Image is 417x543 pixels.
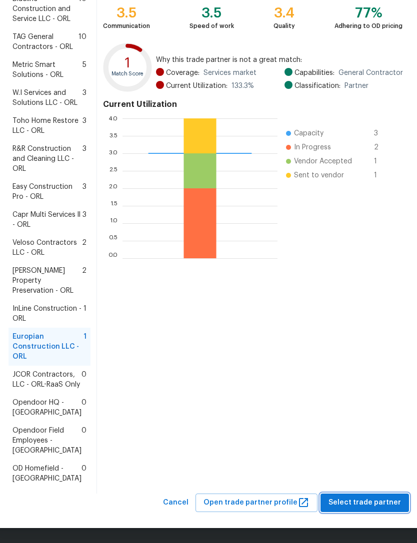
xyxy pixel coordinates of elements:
div: Adhering to OD pricing [334,21,402,31]
span: 10 [78,32,86,52]
text: 3.0 [108,150,117,156]
div: Quality [273,21,295,31]
span: 3 [82,182,86,202]
span: 1 [374,156,390,166]
span: Cancel [163,497,188,509]
span: 2 [374,142,390,152]
span: Why this trade partner is not a great match: [156,55,402,65]
span: 1 [374,170,390,180]
span: Metric Smart Solutions - ORL [12,60,82,80]
text: 0.5 [108,237,117,243]
div: 3.5 [189,8,234,18]
span: W.I Services and Solutions LLC - ORL [12,88,82,108]
text: 0.0 [108,255,117,261]
span: 1 [83,332,86,362]
span: Select trade partner [328,497,401,509]
span: Open trade partner profile [203,497,309,509]
span: In Progress [294,142,331,152]
span: R&R Construction and Cleaning LLC - ORL [12,144,82,174]
span: Capacity [294,128,323,138]
text: 2.5 [109,167,117,173]
span: Europian Construction LLC - ORL [12,332,83,362]
text: Match Score [111,71,143,77]
span: 0 [81,398,86,418]
span: Veloso Contractors LLC - ORL [12,238,82,258]
button: Open trade partner profile [195,494,317,512]
button: Select trade partner [320,494,409,512]
span: Capr Multi Services ll - ORL [12,210,82,230]
span: Capabilities: [294,68,334,78]
span: [PERSON_NAME] Property Preservation - ORL [12,266,82,296]
text: 1 [124,56,130,70]
span: Opendoor HQ - [GEOGRAPHIC_DATA] [12,398,81,418]
div: 77% [334,8,402,18]
span: Opendoor Field Employees - [GEOGRAPHIC_DATA] [12,426,81,456]
span: Vendor Accepted [294,156,352,166]
span: Current Utilization: [166,81,227,91]
span: 0 [81,464,86,484]
text: 1.0 [109,220,117,226]
span: General Contractor [338,68,403,78]
div: 3.4 [273,8,295,18]
span: 5 [82,60,86,80]
text: 2.0 [108,185,117,191]
span: 2 [82,266,86,296]
h4: Current Utilization [103,99,403,109]
span: InLine Construction - ORL [12,304,83,324]
div: Speed of work [189,21,234,31]
span: Easy Construction Pro - ORL [12,182,82,202]
span: 0 [81,426,86,456]
span: JCOR Contractors, LLC - ORL-RaaS Only [12,370,81,390]
span: 3 [374,128,390,138]
span: 3 [82,116,86,136]
span: Partner [344,81,368,91]
span: Classification: [294,81,340,91]
span: Services market [203,68,256,78]
text: 1.5 [110,202,117,208]
div: 3.5 [103,8,150,18]
span: 3 [82,210,86,230]
span: Sent to vendor [294,170,344,180]
span: Coverage: [166,68,199,78]
span: OD Homefield - [GEOGRAPHIC_DATA] [12,464,81,484]
span: 3 [82,88,86,108]
text: 4.0 [108,115,117,121]
span: 0 [81,370,86,390]
span: 2 [82,238,86,258]
span: 133.3 % [231,81,254,91]
text: 3.5 [109,132,117,138]
span: Toho Home Restore LLC - ORL [12,116,82,136]
div: Communication [103,21,150,31]
span: TAG General Contractors - ORL [12,32,78,52]
span: 1 [83,304,86,324]
span: 3 [82,144,86,174]
button: Cancel [159,494,192,512]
